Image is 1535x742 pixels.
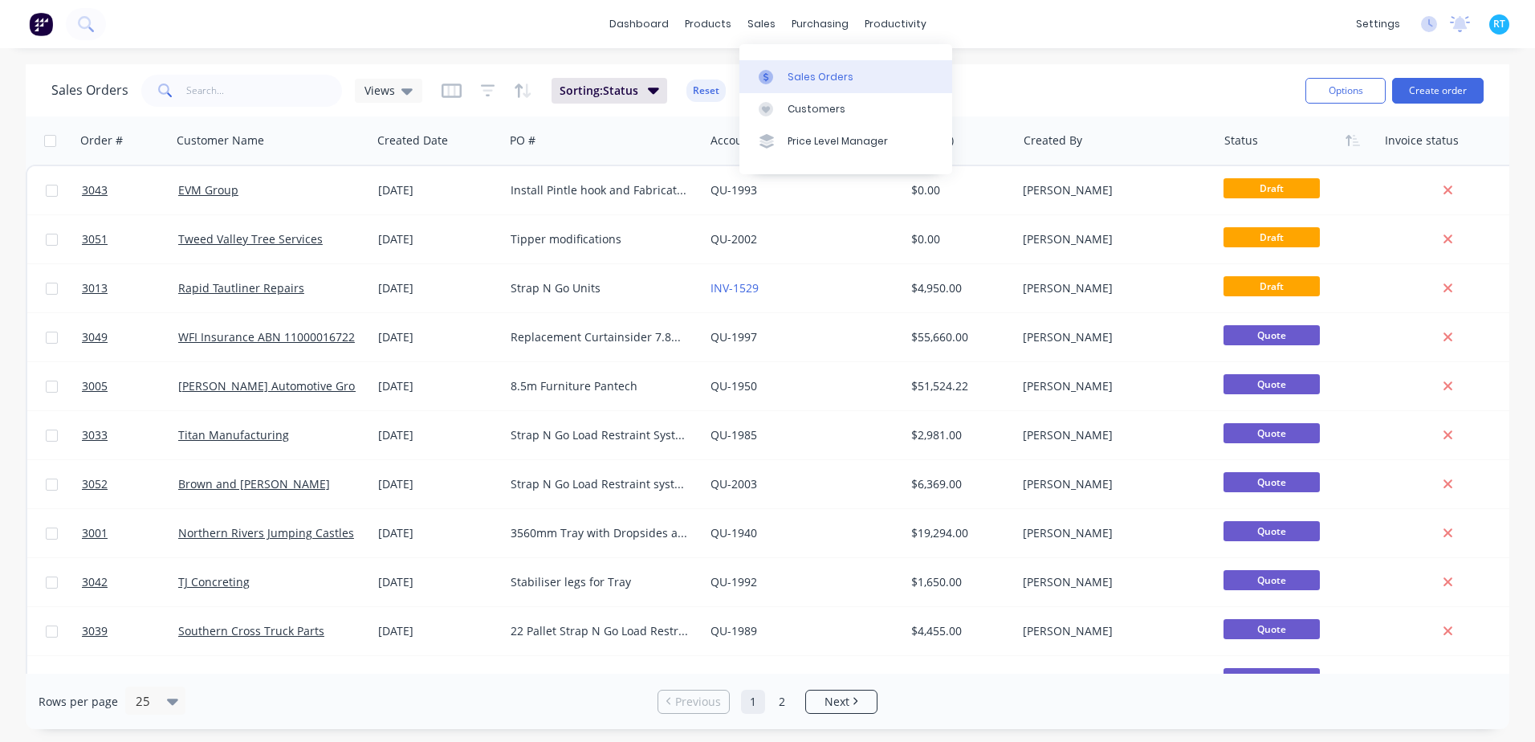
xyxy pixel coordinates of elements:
[82,182,108,198] span: 3043
[1023,672,1201,688] div: [PERSON_NAME]
[178,525,354,540] a: Northern Rivers Jumping Castles
[82,313,178,361] a: 3049
[1224,472,1320,492] span: Quote
[51,83,128,98] h1: Sales Orders
[651,690,884,714] ul: Pagination
[788,134,888,149] div: Price Level Manager
[911,329,1005,345] div: $55,660.00
[739,12,784,36] div: sales
[364,82,395,99] span: Views
[80,132,123,149] div: Order #
[710,329,757,344] a: QU-1997
[378,525,498,541] div: [DATE]
[178,623,324,638] a: Southern Cross Truck Parts
[178,476,330,491] a: Brown and [PERSON_NAME]
[677,12,739,36] div: products
[377,132,448,149] div: Created Date
[511,329,689,345] div: Replacement Curtainsider 7.8m WFI Insurance Claim No WFI 256776999 Mercedes Benz ACTROS 3248 [PER...
[82,525,108,541] span: 3001
[82,509,178,557] a: 3001
[1224,668,1320,688] span: Quote
[378,427,498,443] div: [DATE]
[1224,132,1258,149] div: Status
[378,623,498,639] div: [DATE]
[1348,12,1408,36] div: settings
[784,12,857,36] div: purchasing
[1023,231,1201,247] div: [PERSON_NAME]
[1305,78,1386,104] button: Options
[178,574,250,589] a: TJ Concreting
[1023,525,1201,541] div: [PERSON_NAME]
[911,623,1005,639] div: $4,455.00
[710,525,757,540] a: QU-1940
[82,558,178,606] a: 3042
[511,574,689,590] div: Stabiliser legs for Tray
[1023,476,1201,492] div: [PERSON_NAME]
[739,93,952,125] a: Customers
[82,476,108,492] span: 3052
[178,378,409,393] a: [PERSON_NAME] Automotive Group Pty Ltd
[82,231,108,247] span: 3051
[710,427,757,442] a: QU-1985
[911,182,1005,198] div: $0.00
[710,378,757,393] a: QU-1950
[710,476,757,491] a: QU-2003
[178,182,238,198] a: EVM Group
[29,12,53,36] img: Factory
[1392,78,1484,104] button: Create order
[1224,276,1320,296] span: Draft
[857,12,934,36] div: productivity
[511,476,689,492] div: Strap N Go Load Restraint systems for a B Double
[911,378,1005,394] div: $51,524.22
[788,70,853,84] div: Sales Orders
[511,280,689,296] div: Strap N Go Units
[378,329,498,345] div: [DATE]
[911,574,1005,590] div: $1,650.00
[686,79,726,102] button: Reset
[658,694,729,710] a: Previous page
[739,60,952,92] a: Sales Orders
[770,690,794,714] a: Page 2
[378,672,498,688] div: [DATE]
[710,231,757,247] a: QU-2002
[510,132,535,149] div: PO #
[739,125,952,157] a: Price Level Manager
[39,694,118,710] span: Rows per page
[82,656,178,704] a: 3030
[1224,325,1320,345] span: Quote
[1023,182,1201,198] div: [PERSON_NAME]
[1224,521,1320,541] span: Quote
[1385,132,1459,149] div: Invoice status
[511,525,689,541] div: 3560mm Tray with Dropsides and Body swap of existing pantech
[82,264,178,312] a: 3013
[1023,329,1201,345] div: [PERSON_NAME]
[601,12,677,36] a: dashboard
[710,574,757,589] a: QU-1992
[82,215,178,263] a: 3051
[82,329,108,345] span: 3049
[378,280,498,296] div: [DATE]
[82,411,178,459] a: 3033
[1023,623,1201,639] div: [PERSON_NAME]
[82,166,178,214] a: 3043
[911,231,1005,247] div: $0.00
[1023,378,1201,394] div: [PERSON_NAME]
[1023,280,1201,296] div: [PERSON_NAME]
[82,574,108,590] span: 3042
[82,672,108,688] span: 3030
[788,102,845,116] div: Customers
[177,132,264,149] div: Customer Name
[675,694,721,710] span: Previous
[511,231,689,247] div: Tipper modifications
[378,476,498,492] div: [DATE]
[178,231,323,247] a: Tweed Valley Tree Services
[710,280,759,296] a: INV-1529
[511,378,689,394] div: 8.5m Furniture Pantech
[911,525,1005,541] div: $19,294.00
[178,329,355,344] a: WFI Insurance ABN 11000016722
[741,690,765,714] a: Page 1 is your current page
[1023,574,1201,590] div: [PERSON_NAME]
[511,427,689,443] div: Strap N Go Load Restraint System complete for 10 pallet curtainsider
[1224,423,1320,443] span: Quote
[378,182,498,198] div: [DATE]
